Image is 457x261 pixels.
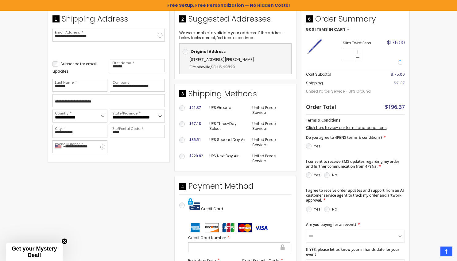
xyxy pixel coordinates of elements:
span: 29829 [223,64,235,70]
span: $175.00 [391,72,405,77]
label: Yes [314,143,320,149]
label: Yes [314,207,320,212]
button: Close teaser [61,238,68,244]
span: [STREET_ADDRESS][PERSON_NAME] [189,57,254,62]
img: amex [188,223,202,232]
span: United Parcel Service - UPS Ground [306,86,374,97]
span: Do you agree to 4PENS terms & conditions? [306,135,382,140]
span: Subscribe for email updates [52,61,97,74]
td: United Parcel Service [249,118,291,134]
span: I agree to receive order updates and support from an AI customer service agent to track my order ... [306,188,404,203]
p: We were unable to validate your address. If the address below looks correct, feel free to continue. [179,30,292,40]
a: Click here to view our terms and conditions [306,125,387,130]
span: Graniteville [189,64,210,70]
div: Shipping Methods [179,89,292,102]
a: Top [440,247,452,256]
div: United States: +1 [53,141,67,153]
span: Are you buying for an event? [306,222,356,227]
img: Slim Twist-Blue [306,38,323,55]
span: If YES, please let us know your in hands date for your event [306,247,399,257]
td: UPS Next Day Air [206,151,250,167]
span: $21.37 [189,105,201,110]
div: Suggested Addresses [179,14,292,27]
span: US [217,64,222,70]
div: Get your Mystery Deal!Close teaser [6,243,63,261]
td: UPS Ground [206,102,250,118]
span: $85.51 [189,137,201,142]
div: , [183,56,288,71]
span: I consent to receive SMS updates regarding my order and further communication from 4PENS. [306,159,399,169]
div: Shipping Address [52,14,165,27]
span: 500 [306,27,314,32]
span: Terms & Conditions [306,118,340,123]
span: $175.00 [387,39,405,46]
div: Payment Method [179,181,292,195]
strong: Order Total [306,102,336,110]
label: No [332,207,337,212]
td: United Parcel Service [249,134,291,150]
img: jcb [221,223,235,232]
span: $67.18 [189,121,201,126]
td: UPS Three-Day Select [206,118,250,134]
span: Shipping [306,80,323,86]
td: UPS Second Day Air [206,134,250,150]
label: No [332,172,337,178]
th: Cart Subtotal [306,70,374,79]
span: SC [211,64,216,70]
div: Secure transaction [280,243,285,251]
label: Yes [314,172,320,178]
b: Original Address [191,49,226,54]
img: mastercard [238,223,252,232]
span: Items in Cart [315,27,346,32]
img: visa [254,223,269,232]
img: Pay with credit card [188,198,200,210]
img: discover [205,223,219,232]
td: United Parcel Service [249,102,291,118]
span: $220.82 [189,153,203,159]
span: Get your Mystery Deal! [12,246,57,258]
strong: Slim Twist Pens [343,41,380,46]
span: $21.37 [394,80,405,86]
td: United Parcel Service [249,151,291,167]
span: Order Summary [306,14,405,27]
span: $196.37 [385,103,405,110]
label: Credit Card Number [188,235,290,241]
span: Credit Card [201,206,223,211]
